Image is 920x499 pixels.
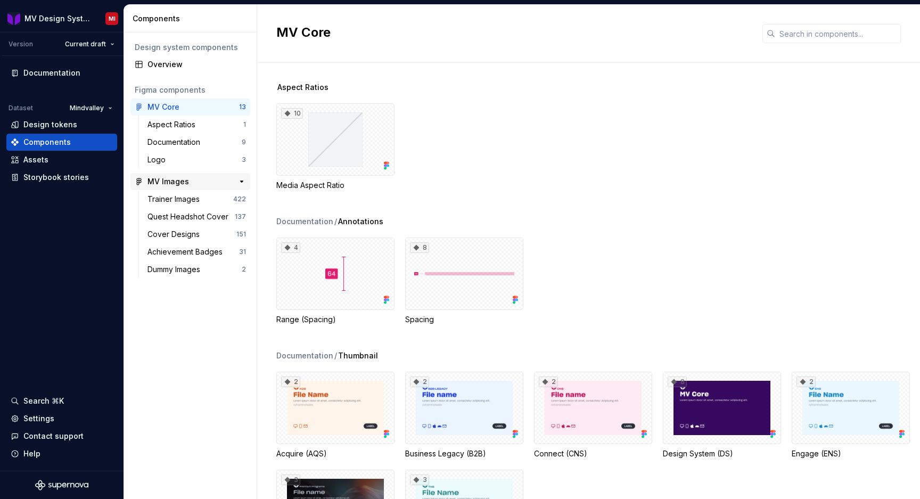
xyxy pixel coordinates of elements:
[143,261,250,278] a: Dummy Images2
[23,448,40,459] div: Help
[23,172,89,183] div: Storybook stories
[6,116,117,133] a: Design tokens
[792,448,910,459] div: Engage (ENS)
[405,314,523,325] div: Spacing
[233,195,246,203] div: 422
[6,134,117,151] a: Components
[130,99,250,116] a: MV Core13
[405,448,523,459] div: Business Legacy (B2B)
[147,247,227,257] div: Achievement Badges
[23,413,54,424] div: Settings
[281,108,303,119] div: 10
[23,68,80,78] div: Documentation
[9,40,33,48] div: Version
[23,119,77,130] div: Design tokens
[243,120,246,129] div: 1
[65,101,117,116] button: Mindvalley
[135,85,246,95] div: Figma components
[7,12,20,25] img: b3ac2a31-7ea9-4fd1-9cb6-08b90a735998.png
[334,216,337,227] span: /
[668,377,687,387] div: 8
[281,242,300,253] div: 4
[143,116,250,133] a: Aspect Ratios1
[143,151,250,168] a: Logo3
[143,243,250,260] a: Achievement Badges31
[281,475,300,485] div: 3
[147,154,170,165] div: Logo
[276,448,395,459] div: Acquire (AQS)
[242,156,246,164] div: 3
[792,372,910,459] div: 2Engage (ENS)
[242,265,246,274] div: 2
[410,377,429,387] div: 2
[147,229,204,240] div: Cover Designs
[147,59,246,70] div: Overview
[143,191,250,208] a: Trainer Images422
[663,448,781,459] div: Design System (DS)
[6,64,117,81] a: Documentation
[235,212,246,221] div: 137
[534,448,652,459] div: Connect (CNS)
[534,372,652,459] div: 2Connect (CNS)
[239,248,246,256] div: 31
[242,138,246,146] div: 9
[23,137,71,148] div: Components
[6,392,117,410] button: Search ⌘K
[109,14,116,23] div: MI
[277,82,328,93] span: Aspect Ratios
[147,102,179,112] div: MV Core
[239,103,246,111] div: 13
[23,431,84,441] div: Contact support
[6,151,117,168] a: Assets
[276,180,395,191] div: Media Aspect Ratio
[276,372,395,459] div: 2Acquire (AQS)
[775,24,901,43] input: Search in components...
[338,350,378,361] span: Thumbnail
[65,40,106,48] span: Current draft
[663,372,781,459] div: 8Design System (DS)
[143,226,250,243] a: Cover Designs151
[147,211,233,222] div: Quest Headshot Cover
[276,103,395,191] div: 10Media Aspect Ratio
[276,314,395,325] div: Range (Spacing)
[135,42,246,53] div: Design system components
[143,208,250,225] a: Quest Headshot Cover137
[23,396,64,406] div: Search ⌘K
[24,13,93,24] div: MV Design System
[60,37,119,52] button: Current draft
[147,176,189,187] div: MV Images
[281,377,300,387] div: 2
[133,13,252,24] div: Components
[276,350,333,361] div: Documentation
[236,230,246,239] div: 151
[143,134,250,151] a: Documentation9
[6,169,117,186] a: Storybook stories
[6,445,117,462] button: Help
[6,410,117,427] a: Settings
[6,428,117,445] button: Contact support
[276,24,750,41] h2: MV Core
[147,264,204,275] div: Dummy Images
[70,104,104,112] span: Mindvalley
[9,104,33,112] div: Dataset
[796,377,816,387] div: 2
[338,216,383,227] span: Annotations
[147,194,204,204] div: Trainer Images
[410,242,429,253] div: 8
[147,119,200,130] div: Aspect Ratios
[539,377,558,387] div: 2
[2,7,121,30] button: MV Design SystemMI
[410,475,429,485] div: 3
[130,56,250,73] a: Overview
[276,238,395,325] div: 4Range (Spacing)
[147,137,204,148] div: Documentation
[276,216,333,227] div: Documentation
[130,173,250,190] a: MV Images
[334,350,337,361] span: /
[35,480,88,490] svg: Supernova Logo
[405,372,523,459] div: 2Business Legacy (B2B)
[405,238,523,325] div: 8Spacing
[23,154,48,165] div: Assets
